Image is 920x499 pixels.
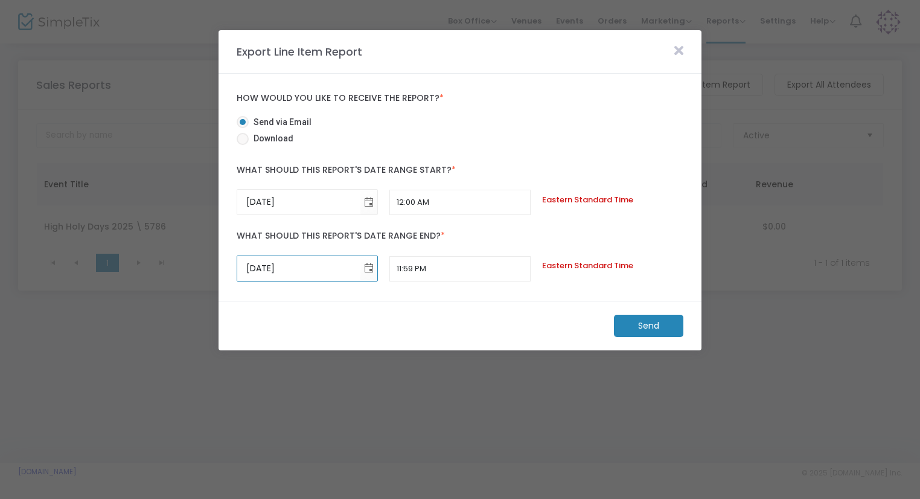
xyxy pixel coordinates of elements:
m-button: Send [614,315,683,337]
div: Eastern Standard Time [537,194,689,206]
m-panel-title: Export Line Item Report [231,43,368,60]
label: How would you like to receive the report? [237,93,683,104]
span: Send via Email [249,116,311,129]
div: Eastern Standard Time [537,260,689,272]
input: Select Time [389,190,531,215]
m-panel-header: Export Line Item Report [219,30,701,74]
span: Download [249,132,293,145]
input: Select date [237,190,360,214]
input: Select date [237,256,360,281]
label: What should this report's date range start? [237,158,683,183]
input: Select Time [389,256,531,282]
button: Toggle calendar [360,190,377,214]
label: What should this report's date range end? [237,224,683,249]
button: Toggle calendar [360,256,377,281]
